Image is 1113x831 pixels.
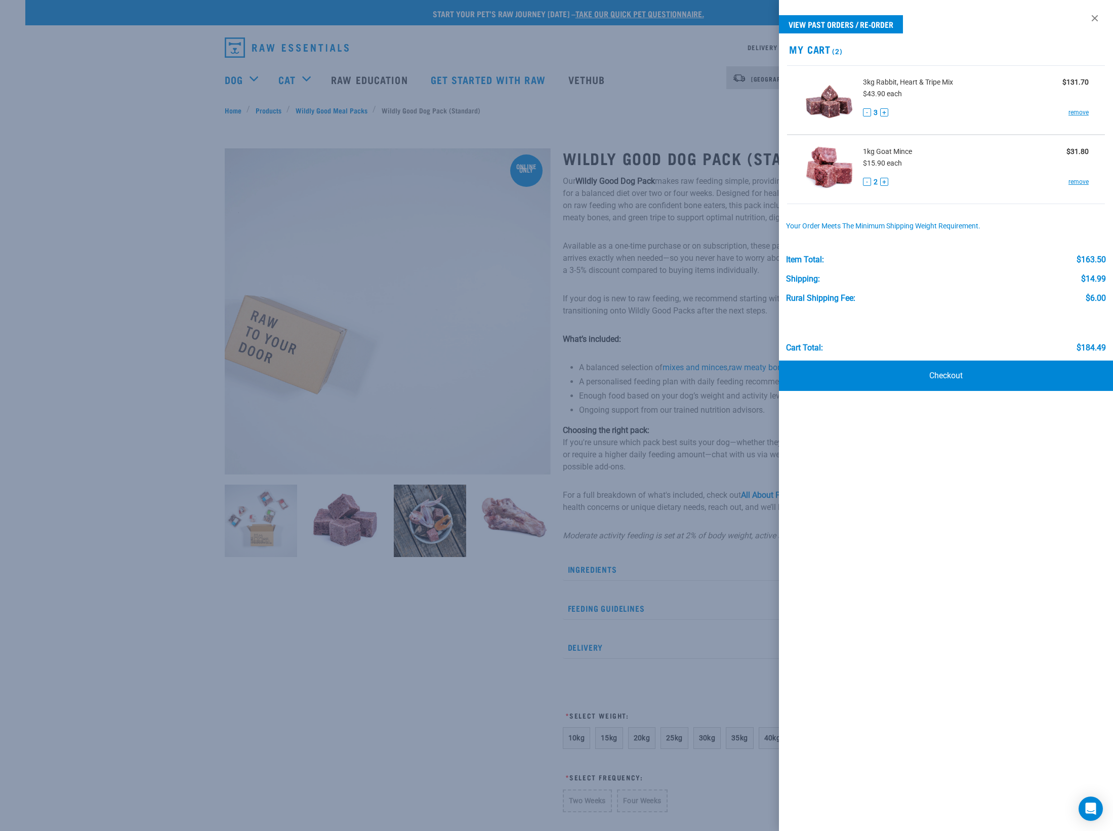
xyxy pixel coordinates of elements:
button: - [863,178,871,186]
div: $6.00 [1086,294,1106,303]
div: $14.99 [1081,274,1106,284]
div: Item Total: [786,255,824,264]
a: Checkout [779,361,1113,391]
div: Rural Shipping Fee: [786,294,855,303]
span: 1kg Goat Mince [863,146,912,157]
button: + [880,178,888,186]
span: 3kg Rabbit, Heart & Tripe Mix [863,77,953,88]
div: Your order meets the minimum shipping weight requirement. [786,222,1106,230]
strong: $131.70 [1062,78,1089,86]
img: Goat Mince [803,143,855,195]
span: (2) [831,49,842,53]
div: Shipping: [786,274,820,284]
div: $163.50 [1077,255,1106,264]
img: Rabbit, Heart & Tripe Mix [803,74,855,126]
span: 3 [874,107,878,118]
a: remove [1068,108,1089,117]
div: $184.49 [1077,343,1106,352]
div: Open Intercom Messenger [1079,797,1103,821]
strong: $31.80 [1066,147,1089,155]
button: - [863,108,871,116]
span: 2 [874,177,878,187]
span: $43.90 each [863,90,902,98]
span: $15.90 each [863,159,902,167]
button: + [880,108,888,116]
div: Cart total: [786,343,823,352]
a: View past orders / re-order [779,15,903,33]
a: remove [1068,177,1089,186]
h2: My Cart [779,44,1113,55]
